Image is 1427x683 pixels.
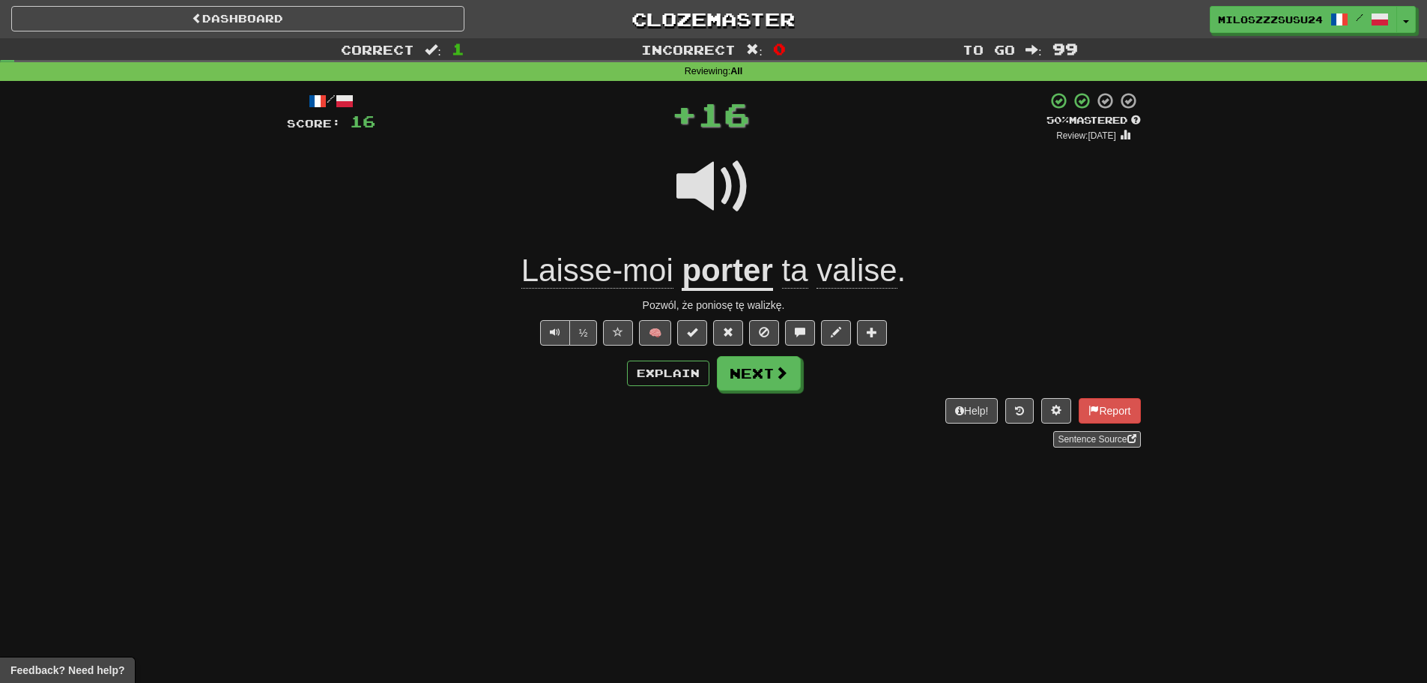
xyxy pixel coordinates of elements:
[452,40,464,58] span: 1
[10,663,124,678] span: Open feedback widget
[1005,398,1034,424] button: Round history (alt+y)
[1079,398,1140,424] button: Report
[773,253,906,289] span: .
[540,320,570,346] button: Play sentence audio (ctl+space)
[671,91,697,136] span: +
[677,320,707,346] button: Set this sentence to 100% Mastered (alt+m)
[1056,130,1116,141] small: Review: [DATE]
[821,320,851,346] button: Edit sentence (alt+d)
[1025,43,1042,56] span: :
[287,117,341,130] span: Score:
[287,298,1141,313] div: Pozwól, że poniosę tę walizkę.
[1046,114,1069,126] span: 50 %
[682,253,772,291] u: porter
[1053,431,1140,448] a: Sentence Source
[697,95,750,133] span: 16
[537,320,598,346] div: Text-to-speech controls
[627,361,709,386] button: Explain
[425,43,441,56] span: :
[521,253,673,289] span: Laisse-moi
[782,253,808,289] span: ta
[569,320,598,346] button: ½
[816,253,897,289] span: valise
[1052,40,1078,58] span: 99
[1046,114,1141,127] div: Mastered
[1356,12,1363,22] span: /
[945,398,999,424] button: Help!
[713,320,743,346] button: Reset to 0% Mastered (alt+r)
[785,320,815,346] button: Discuss sentence (alt+u)
[746,43,763,56] span: :
[773,40,786,58] span: 0
[749,320,779,346] button: Ignore sentence (alt+i)
[641,42,736,57] span: Incorrect
[963,42,1015,57] span: To go
[603,320,633,346] button: Favorite sentence (alt+f)
[350,112,375,130] span: 16
[487,6,940,32] a: Clozemaster
[341,42,414,57] span: Correct
[717,356,801,391] button: Next
[639,320,671,346] button: 🧠
[730,66,742,76] strong: All
[1210,6,1397,33] a: MiloszzzSusu24 /
[857,320,887,346] button: Add to collection (alt+a)
[287,91,375,110] div: /
[11,6,464,31] a: Dashboard
[1218,13,1323,26] span: MiloszzzSusu24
